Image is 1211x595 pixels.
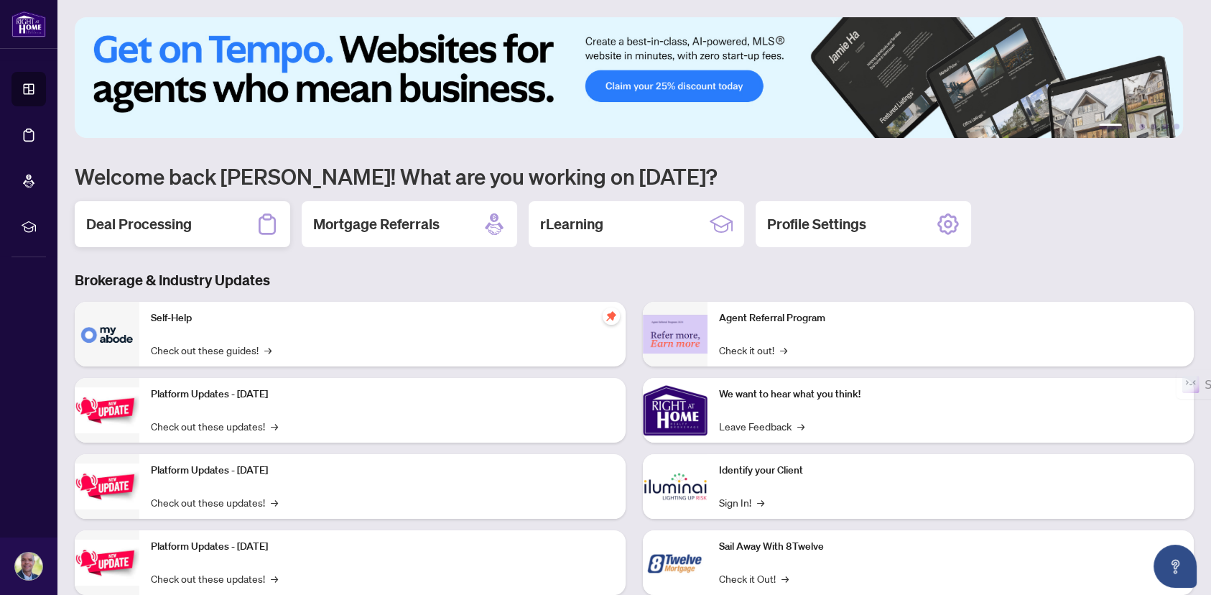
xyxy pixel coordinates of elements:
p: Sail Away With 8Twelve [719,539,1182,555]
a: Check out these updates!→ [151,418,278,434]
button: 4 [1151,124,1156,129]
img: Sail Away With 8Twelve [643,530,707,595]
p: Platform Updates - [DATE] [151,539,614,555]
img: Agent Referral Program [643,315,707,354]
span: → [797,418,804,434]
img: Profile Icon [15,553,42,580]
p: Identify your Client [719,463,1182,479]
h3: Brokerage & Industry Updates [75,270,1194,290]
img: Platform Updates - July 21, 2025 [75,387,139,433]
a: Check it out!→ [719,342,787,358]
a: Check out these updates!→ [151,494,278,510]
button: 5 [1162,124,1168,129]
h2: Profile Settings [767,214,866,234]
p: Platform Updates - [DATE] [151,463,614,479]
button: 1 [1099,124,1122,129]
span: → [780,342,787,358]
p: Agent Referral Program [719,310,1182,326]
img: Self-Help [75,302,139,366]
h2: Mortgage Referrals [313,214,440,234]
a: Check out these guides!→ [151,342,272,358]
button: 3 [1139,124,1145,129]
h2: Deal Processing [86,214,192,234]
p: We want to hear what you think! [719,387,1182,402]
p: Self-Help [151,310,614,326]
p: Platform Updates - [DATE] [151,387,614,402]
img: Platform Updates - July 8, 2025 [75,463,139,509]
img: We want to hear what you think! [643,378,707,443]
h2: rLearning [540,214,603,234]
button: 2 [1128,124,1133,129]
button: 6 [1174,124,1179,129]
a: Leave Feedback→ [719,418,804,434]
a: Check out these updates!→ [151,571,278,586]
img: Identify your Client [643,454,707,519]
a: Check it Out!→ [719,571,789,586]
span: → [757,494,764,510]
button: Open asap [1154,545,1197,588]
img: Slide 0 [75,17,1183,138]
span: → [264,342,272,358]
img: Platform Updates - June 23, 2025 [75,540,139,585]
span: pushpin [603,308,620,325]
h1: Welcome back [PERSON_NAME]! What are you working on [DATE]? [75,162,1194,190]
span: → [271,418,278,434]
img: logo [11,11,46,37]
a: Sign In!→ [719,494,764,510]
span: → [271,571,278,586]
span: → [781,571,789,586]
span: → [271,494,278,510]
